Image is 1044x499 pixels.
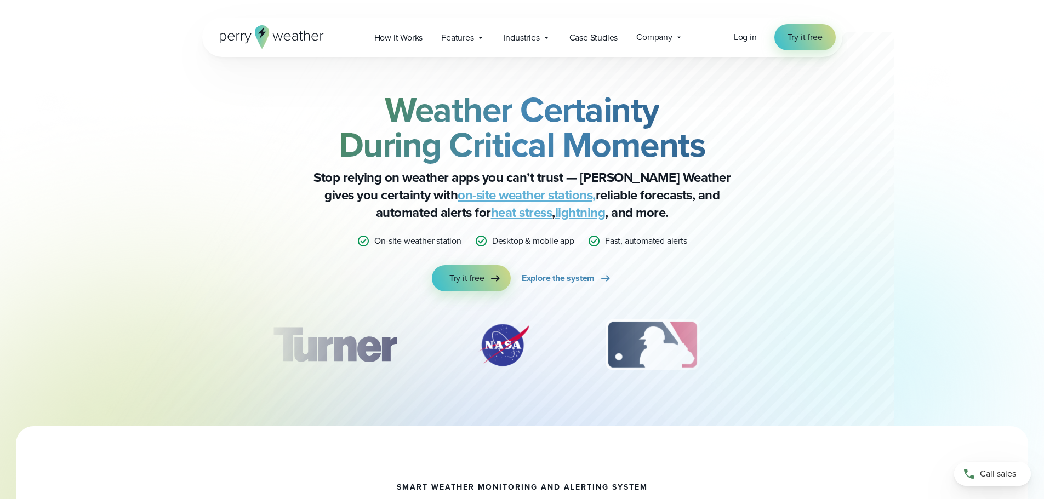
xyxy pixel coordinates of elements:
span: Explore the system [522,272,595,285]
a: on-site weather stations, [458,185,596,205]
h1: smart weather monitoring and alerting system [397,483,648,492]
span: Case Studies [569,31,618,44]
a: Log in [734,31,757,44]
span: Try it free [449,272,484,285]
div: slideshow [257,318,788,378]
span: Industries [504,31,540,44]
span: Try it free [788,31,823,44]
div: 4 of 12 [763,318,851,372]
p: Desktop & mobile app [492,234,574,248]
p: Fast, automated alerts [605,234,687,248]
a: How it Works [365,26,432,49]
a: Explore the system [522,265,612,291]
a: Case Studies [560,26,627,49]
span: Features [441,31,473,44]
img: PGA.svg [763,318,851,372]
span: Call sales [980,467,1016,480]
a: Try it free [432,265,511,291]
a: lightning [555,203,606,222]
div: 3 of 12 [595,318,710,372]
a: heat stress [491,203,552,222]
img: MLB.svg [595,318,710,372]
div: 1 of 12 [256,318,412,372]
span: Company [636,31,672,44]
a: Call sales [954,462,1031,486]
span: Log in [734,31,757,43]
span: How it Works [374,31,423,44]
strong: Weather Certainty During Critical Moments [339,84,706,170]
img: NASA.svg [465,318,542,372]
p: Stop relying on weather apps you can’t trust — [PERSON_NAME] Weather gives you certainty with rel... [303,169,741,221]
a: Try it free [774,24,836,50]
p: On-site weather station [374,234,461,248]
img: Turner-Construction_1.svg [256,318,412,372]
div: 2 of 12 [465,318,542,372]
